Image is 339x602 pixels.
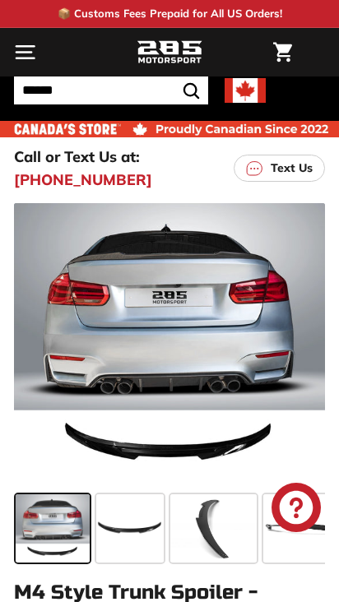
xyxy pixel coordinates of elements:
[58,6,282,22] p: 📦 Customs Fees Prepaid for All US Orders!
[265,29,300,76] a: Cart
[234,155,325,182] a: Text Us
[271,160,313,177] p: Text Us
[14,76,208,104] input: Search
[137,39,202,67] img: Logo_285_Motorsport_areodynamics_components
[14,169,152,191] a: [PHONE_NUMBER]
[14,146,140,168] p: Call or Text Us at:
[267,483,326,536] inbox-online-store-chat: Shopify online store chat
